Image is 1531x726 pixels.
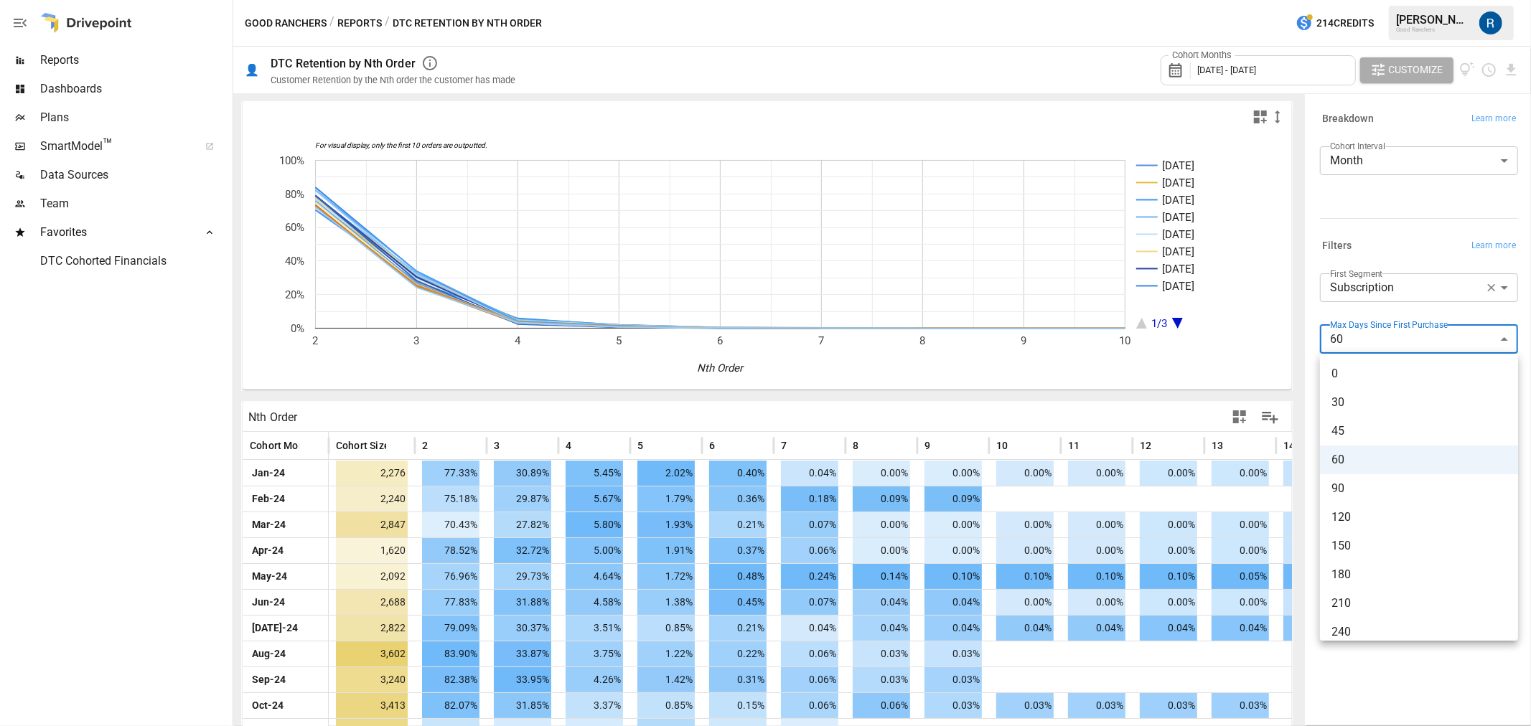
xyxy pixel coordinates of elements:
span: 150 [1331,537,1507,555]
span: 240 [1331,623,1507,641]
span: 90 [1331,480,1507,497]
span: 180 [1331,566,1507,583]
span: 45 [1331,423,1507,440]
span: 60 [1331,451,1507,468]
span: 30 [1331,394,1507,411]
span: 0 [1331,365,1507,382]
span: 120 [1331,509,1507,526]
span: 210 [1331,595,1507,612]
